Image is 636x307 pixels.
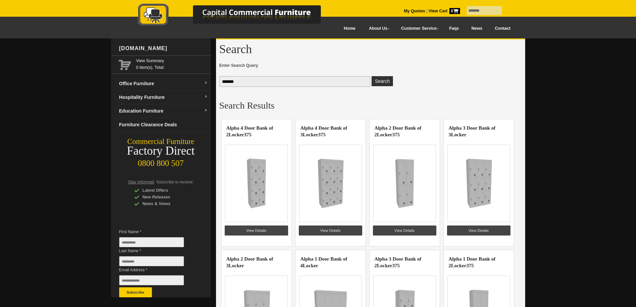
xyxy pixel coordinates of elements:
a: Office Furnituredropdown [117,77,211,91]
a: Alpha 1 Door Bank of 2Locker375 [449,256,496,268]
a: Customer Service [394,21,443,36]
a: View Summary [136,57,208,64]
span: Email Address * [119,267,194,273]
div: Commercial Furniture [111,137,211,146]
highlight: Locker [451,263,466,268]
a: Alpha 2 Door Bank of 2Locker375 [375,125,422,137]
a: Furniture Clearance Deals [117,118,211,132]
a: Hospitality Furnituredropdown [117,91,211,104]
span: Enter Search Query [219,62,522,69]
span: Stay Informed [128,180,154,184]
img: dropdown [204,95,208,99]
a: View Details [299,225,362,236]
a: View Details [373,225,436,236]
input: First Name * [119,237,184,247]
a: Alpha 3 Door Bank of 3Locker [449,125,496,137]
img: dropdown [204,81,208,85]
highlight: Locker [229,263,244,268]
span: Subscribe to receive: [156,180,194,184]
strong: View Cart [429,9,460,13]
a: View Details [447,225,510,236]
div: [DOMAIN_NAME] [117,38,211,58]
a: Alpha 3 Door Bank of 2Locker375 [375,256,422,268]
img: dropdown [204,109,208,113]
input: Last Name * [119,256,184,266]
h1: Search [219,43,522,55]
a: Capital Commercial Furniture Logo [120,3,353,30]
highlight: Locker [377,263,392,268]
div: News & Views [134,200,198,207]
input: Enter Search Query [219,76,371,87]
a: My Quotes [404,9,425,13]
highlight: Locker [303,132,318,137]
button: Subscribe [119,287,152,297]
a: Alpha 4 Door Bank of 3Locker375 [300,125,348,137]
img: Capital Commercial Furniture Logo [120,3,353,28]
highlight: Locker [229,132,244,137]
a: Alpha 1 Door Bank of 4Locker [300,256,348,268]
highlight: Locker [303,263,318,268]
a: Alpha 4 Door Bank of 2Locker375 [226,125,273,137]
a: Education Furnituredropdown [117,104,211,118]
a: Faqs [443,21,465,36]
input: Email Address * [119,275,184,285]
a: Alpha 2 Door Bank of 3Locker [226,256,273,268]
span: 0 item(s), Total: [136,57,208,70]
a: View Cart0 [427,9,460,13]
div: Latest Offers [134,187,198,194]
button: Enter Search Query [372,76,393,86]
a: About Us [362,21,394,36]
div: 0800 800 507 [111,155,211,168]
a: View Details [225,225,288,236]
div: New Releases [134,194,198,200]
div: Factory Direct [111,146,211,156]
a: News [465,21,488,36]
span: 0 [449,8,460,14]
span: First Name * [119,228,194,235]
h2: Search Results [219,101,522,111]
a: Contact [488,21,516,36]
span: Last Name * [119,248,194,254]
highlight: Locker [377,132,392,137]
highlight: Locker [451,132,466,137]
